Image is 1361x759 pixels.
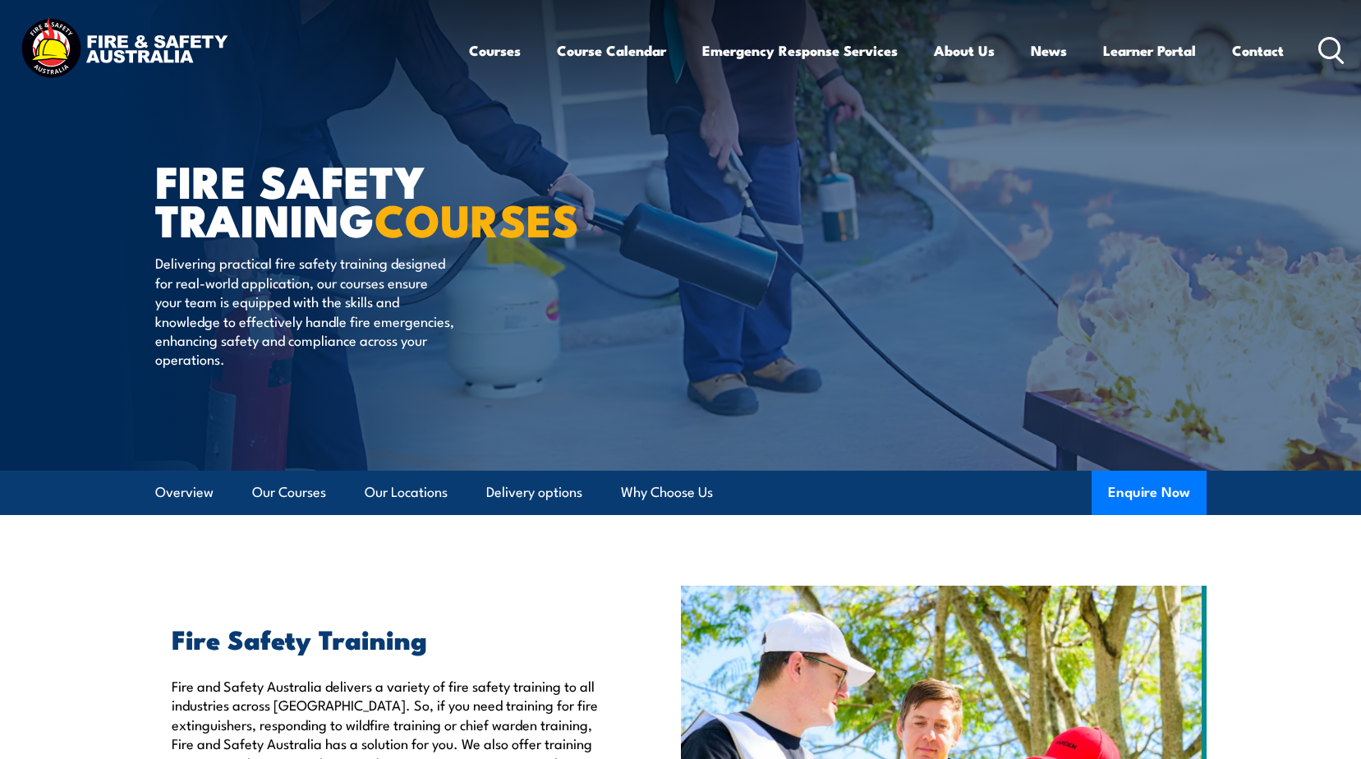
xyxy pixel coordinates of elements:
h1: FIRE SAFETY TRAINING [155,161,561,237]
a: Delivery options [486,471,582,514]
a: Why Choose Us [621,471,713,514]
p: Delivering practical fire safety training designed for real-world application, our courses ensure... [155,253,455,368]
h2: Fire Safety Training [172,627,605,650]
button: Enquire Now [1092,471,1207,515]
a: Course Calendar [557,29,666,72]
a: Our Courses [252,471,326,514]
a: Emergency Response Services [702,29,898,72]
a: News [1031,29,1067,72]
a: Our Locations [365,471,448,514]
a: Courses [469,29,521,72]
a: Overview [155,471,214,514]
a: About Us [934,29,995,72]
strong: COURSES [375,184,579,252]
a: Contact [1232,29,1284,72]
a: Learner Portal [1103,29,1196,72]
